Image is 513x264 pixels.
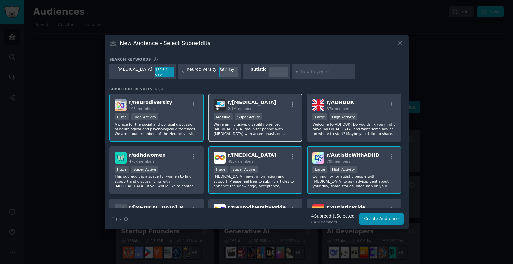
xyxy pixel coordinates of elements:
span: 476k members [129,159,155,163]
img: NeurodiversityPride [214,204,226,216]
img: AutisticPride [312,204,324,216]
input: New Keyword [301,69,352,75]
div: autistic [251,67,266,77]
h3: Search keywords [109,57,151,62]
span: 79k members [327,159,350,163]
div: Huge [214,166,228,173]
span: 105k members [129,107,155,111]
div: Super Active [235,113,263,120]
span: 483k members [228,159,254,163]
span: 42 / 43 [155,87,166,91]
div: Super Active [131,166,159,173]
div: Large [312,166,327,173]
img: AutisticWithADHD [312,152,324,164]
div: High Activity [330,113,357,120]
div: [MEDICAL_DATA] [118,67,152,77]
span: r/ neurodiversity [129,100,172,105]
p: Community for autistic people with [MEDICAL_DATA] to ask advice, vent about your day, share stori... [312,174,396,188]
span: Tips [112,215,121,222]
div: High Activity [330,166,357,173]
div: 36 / day [219,67,238,73]
h3: New Audience - Select Subreddits [120,40,210,47]
img: ADHD [214,99,226,111]
div: Huge [115,113,129,120]
div: 842k Members [311,220,355,224]
div: 4 Subreddit s Selected [311,213,355,220]
span: r/ AutisticPride [327,205,365,210]
span: 2.1M members [228,107,254,111]
span: r/ [MEDICAL_DATA] [228,152,277,158]
div: Large [312,113,327,120]
span: r/ adhdwomen [129,152,166,158]
div: High Activity [131,113,159,120]
div: Super Active [230,166,258,173]
p: We're an inclusive, disability-oriented [MEDICAL_DATA] group for people with [MEDICAL_DATA] with ... [214,122,297,136]
img: autism [214,152,226,164]
span: 37k members [327,107,350,111]
span: r/ NeurodiversityPride [228,205,286,210]
p: This subreddit is a space for women to find support and discuss living with [MEDICAL_DATA]. If yo... [115,174,198,188]
span: r/ AutisticWithADHD [327,152,379,158]
div: Huge [115,166,129,173]
span: r/ [MEDICAL_DATA] [228,100,277,105]
p: A place for the social and political discussion of neurological and psychological differences. We... [115,122,198,136]
span: r/ [MEDICAL_DATA]_Programmers [129,205,216,210]
span: r/ ADHDUK [327,100,354,105]
button: Create Audience [359,213,404,225]
p: Welcome to ADHDUK! Do you think you might have [MEDICAL_DATA] and want some advice on where to st... [312,122,396,136]
img: ADHDUK [312,99,324,111]
div: 1515 / day [155,67,174,77]
button: Tips [109,213,131,225]
img: adhdwomen [115,152,127,164]
img: neurodiversity [115,99,127,111]
div: Massive [214,113,233,120]
span: Subreddit Results [109,87,152,91]
p: [MEDICAL_DATA] news, information and support. Please feel free to submit articles to enhance the ... [214,174,297,188]
div: neurodiversity [187,67,216,77]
